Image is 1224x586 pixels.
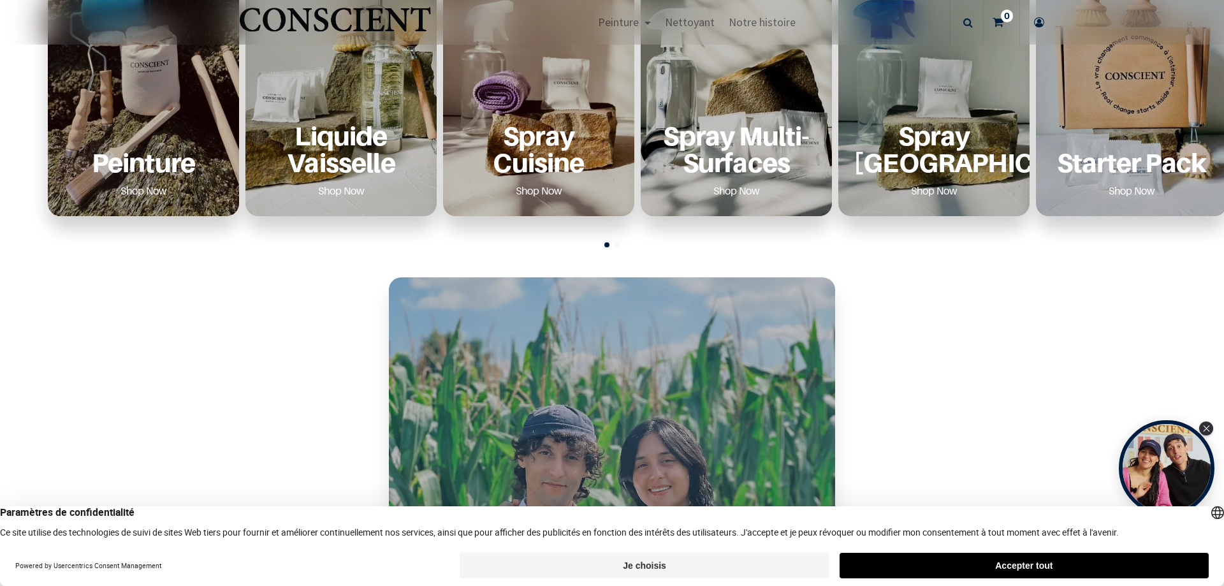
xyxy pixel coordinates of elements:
span: Go to slide 1 [604,242,609,247]
a: Shop Now [500,180,578,201]
sup: 0 [1001,10,1013,22]
a: Spray [GEOGRAPHIC_DATA] [854,122,1014,175]
span: Peinture [598,15,639,29]
span: Nettoyant [665,15,715,29]
iframe: Tidio Chat [1158,504,1218,564]
span: Go to slide 2 [615,242,620,247]
div: Open Tolstoy [1119,420,1214,516]
a: Shop Now [698,180,775,201]
span: Notre histoire [729,15,796,29]
a: Shop Now [105,180,182,201]
a: Spray Cuisine [458,122,619,175]
div: Close Tolstoy widget [1199,421,1213,436]
a: Liquide Vaisselle [261,122,421,175]
a: Shop Now [896,180,973,201]
a: Starter Pack [1051,149,1212,175]
div: Tolstoy bubble widget [1119,420,1214,516]
a: Peinture [63,149,224,175]
a: Spray Multi-Surfaces [656,122,817,175]
a: Shop Now [1093,180,1170,201]
a: Shop Now [303,180,380,201]
div: Open Tolstoy widget [1119,420,1214,516]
